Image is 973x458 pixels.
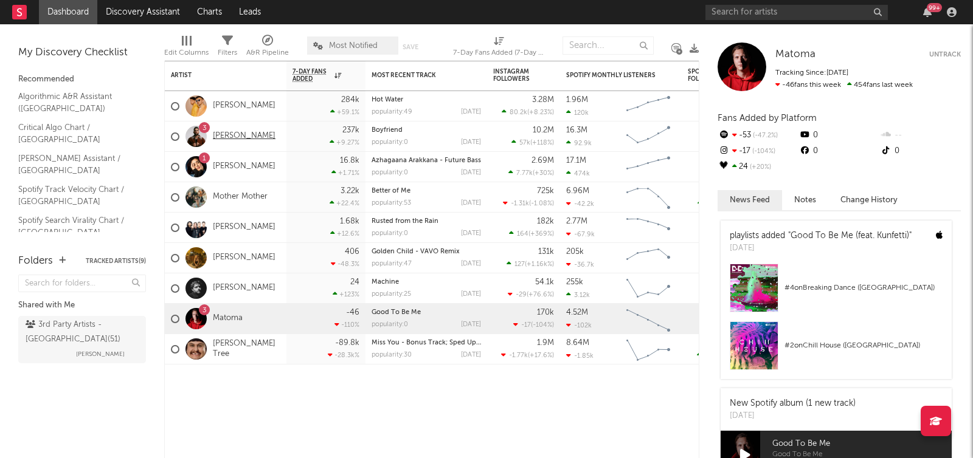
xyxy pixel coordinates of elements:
[372,230,408,237] div: popularity: 0
[513,321,554,329] div: ( )
[517,231,528,238] span: 164
[213,162,275,172] a: [PERSON_NAME]
[18,275,146,292] input: Search for folders...
[927,3,942,12] div: 99 +
[164,46,209,60] div: Edit Columns
[511,138,554,146] div: ( )
[372,321,408,328] div: popularity: 0
[718,159,798,175] div: 24
[372,127,403,134] a: Boyfriend
[721,264,952,321] a: #4onBreaking Dance ([GEOGRAPHIC_DATA])
[372,340,481,346] div: Miss You - Bonus Track; Sped Up Version
[372,279,481,285] div: Machine
[330,108,359,116] div: +59.1 %
[246,30,289,66] div: A&R Pipeline
[461,321,481,328] div: [DATE]
[372,97,481,103] div: Hot Water
[213,101,275,111] a: [PERSON_NAME]
[621,334,676,364] svg: Chart title
[566,339,589,347] div: 8.64M
[461,230,481,237] div: [DATE]
[372,340,502,346] a: Miss You - Bonus Track; Sped Up Version
[750,148,775,155] span: -104 %
[333,290,359,298] div: +123 %
[621,152,676,182] svg: Chart title
[621,213,676,243] svg: Chart title
[929,49,961,61] button: Untrack
[213,131,275,142] a: [PERSON_NAME]
[532,140,552,146] span: +118 %
[345,248,359,256] div: 406
[533,126,554,134] div: 10.2M
[730,410,856,422] div: [DATE]
[511,200,529,207] span: -1.31k
[372,157,481,164] a: Azhagaana Arakkana - Future Bass
[330,138,359,146] div: +9.27 %
[26,318,136,347] div: 3rd Party Artists - [GEOGRAPHIC_DATA] ( 51 )
[213,339,280,360] a: [PERSON_NAME] Tree
[372,72,463,79] div: Most Recent Track
[521,322,531,329] span: -17
[372,352,412,358] div: popularity: 30
[516,170,533,177] span: 7.77k
[828,190,910,210] button: Change History
[461,169,481,176] div: [DATE]
[566,278,583,286] div: 255k
[748,164,771,171] span: +20 %
[788,231,912,240] a: "Good To Be Me (feat. Kunfetti)"
[537,187,554,195] div: 725k
[775,49,815,60] span: Matoma
[340,157,359,165] div: 16.8k
[529,109,552,116] span: +8.23 %
[218,46,237,60] div: Filters
[213,192,268,202] a: Mother Mother
[372,218,481,225] div: Rusted from the Rain
[514,261,525,268] span: 127
[718,128,798,143] div: -53
[335,339,359,347] div: -89.8k
[213,283,275,293] a: [PERSON_NAME]
[566,96,588,104] div: 1.96M
[721,321,952,379] a: #2onChill House ([GEOGRAPHIC_DATA])
[372,248,460,255] a: Golden Child - VAVO Remix
[18,121,134,146] a: Critical Algo Chart / [GEOGRAPHIC_DATA]
[772,437,952,451] span: Good To Be Me
[330,199,359,207] div: +22.4 %
[718,190,782,210] button: News Feed
[718,114,817,123] span: Fans Added by Platform
[328,351,359,359] div: -28.3k %
[516,292,527,298] span: -29
[461,200,481,207] div: [DATE]
[508,169,554,177] div: ( )
[798,128,879,143] div: 0
[730,230,912,242] div: playlists added
[213,313,243,324] a: Matoma
[530,352,552,359] span: +17.6 %
[782,190,828,210] button: Notes
[18,90,134,115] a: Algorithmic A&R Assistant ([GEOGRAPHIC_DATA])
[350,278,359,286] div: 24
[923,7,932,17] button: 99+
[372,261,412,267] div: popularity: 47
[372,188,410,194] a: Better of Me
[533,322,552,329] span: -104 %
[213,222,275,233] a: [PERSON_NAME]
[372,188,481,194] div: Better of Me
[537,339,554,347] div: 1.9M
[705,5,888,20] input: Search for artists
[164,30,209,66] div: Edit Columns
[372,279,399,285] a: Machine
[528,292,552,298] span: +76.6 %
[509,352,528,359] span: -1.77k
[340,217,359,225] div: 1.68k
[566,109,589,117] div: 120k
[18,214,134,239] a: Spotify Search Virality Chart / [GEOGRAPHIC_DATA]
[372,200,411,207] div: popularity: 53
[621,304,676,334] svg: Chart title
[18,183,134,208] a: Spotify Track Velocity Chart / [GEOGRAPHIC_DATA]
[566,139,592,147] div: 92.9k
[784,338,943,353] div: # 2 on Chill House ([GEOGRAPHIC_DATA])
[566,126,587,134] div: 16.3M
[563,36,654,55] input: Search...
[18,254,53,268] div: Folders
